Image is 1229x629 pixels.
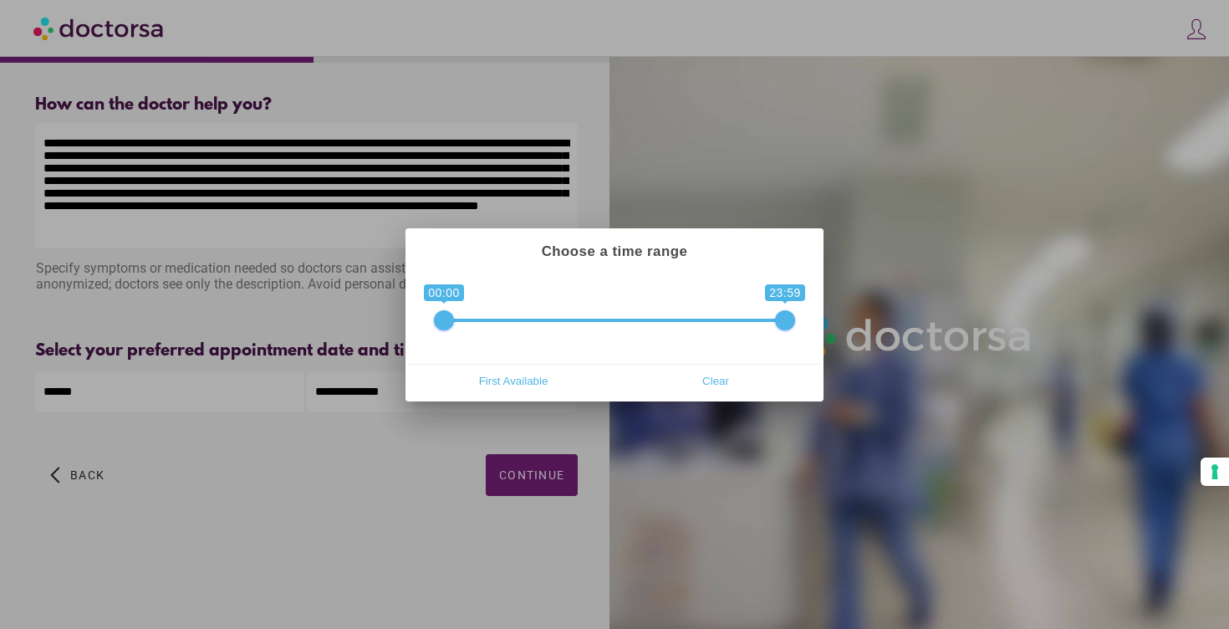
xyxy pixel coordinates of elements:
[424,284,464,301] span: 00:00
[542,243,688,259] strong: Choose a time range
[614,368,817,395] button: Clear
[620,369,812,394] span: Clear
[412,368,614,395] button: First Available
[765,284,805,301] span: 23:59
[417,369,609,394] span: First Available
[1201,458,1229,486] button: Your consent preferences for tracking technologies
